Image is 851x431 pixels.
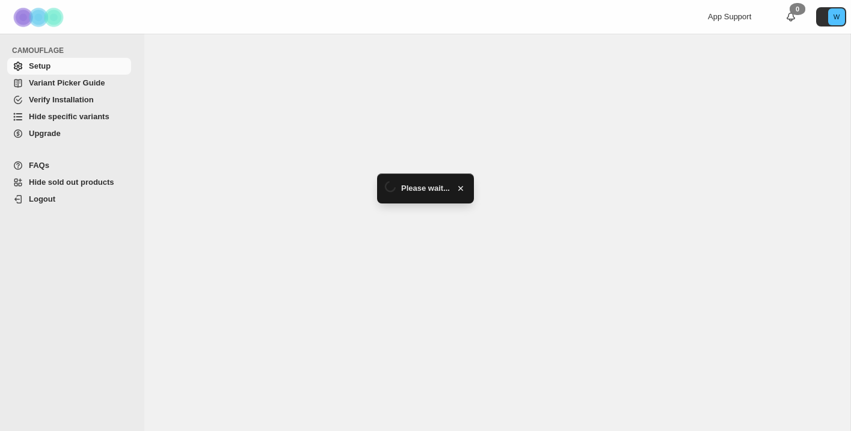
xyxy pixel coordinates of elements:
a: Hide sold out products [7,174,131,191]
a: 0 [785,11,797,23]
a: Setup [7,58,131,75]
span: Please wait... [401,182,450,194]
span: Setup [29,61,51,70]
span: Variant Picker Guide [29,78,105,87]
span: App Support [708,12,751,21]
button: Avatar with initials W [816,7,846,26]
span: Avatar with initials W [828,8,845,25]
a: Variant Picker Guide [7,75,131,91]
span: FAQs [29,161,49,170]
a: Hide specific variants [7,108,131,125]
span: Verify Installation [29,95,94,104]
span: CAMOUFLAGE [12,46,136,55]
span: Upgrade [29,129,61,138]
span: Hide sold out products [29,178,114,187]
div: 0 [790,3,805,15]
a: FAQs [7,157,131,174]
text: W [834,13,840,20]
a: Verify Installation [7,91,131,108]
a: Logout [7,191,131,208]
span: Hide specific variants [29,112,109,121]
a: Upgrade [7,125,131,142]
img: Camouflage [10,1,70,34]
span: Logout [29,194,55,203]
